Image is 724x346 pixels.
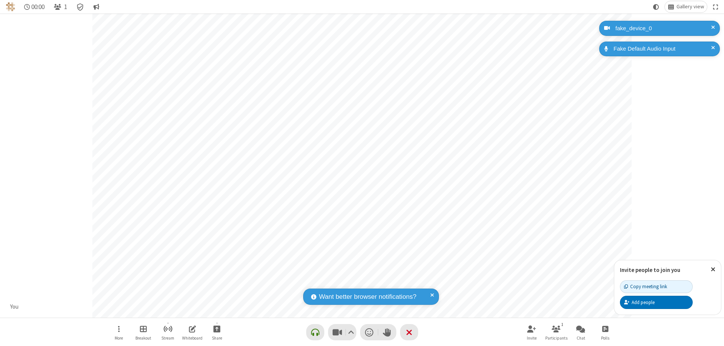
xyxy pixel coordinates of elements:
[527,336,537,340] span: Invite
[577,336,585,340] span: Chat
[620,266,680,273] label: Invite people to join you
[400,324,418,340] button: End or leave meeting
[378,324,396,340] button: Raise hand
[594,321,617,343] button: Open poll
[6,2,15,11] img: QA Selenium DO NOT DELETE OR CHANGE
[107,321,130,343] button: Open menu
[328,324,356,340] button: Stop video (⌘+Shift+V)
[306,324,324,340] button: Connect your audio
[676,4,704,10] span: Gallery view
[601,336,609,340] span: Polls
[611,45,714,53] div: Fake Default Audio Input
[559,321,566,328] div: 1
[650,1,662,12] button: Using system theme
[710,1,721,12] button: Fullscreen
[31,3,44,11] span: 00:00
[115,336,123,340] span: More
[51,1,70,12] button: Open participant list
[182,336,202,340] span: Whiteboard
[161,336,174,340] span: Stream
[90,1,102,12] button: Conversation
[319,292,416,302] span: Want better browser notifications?
[346,324,356,340] button: Video setting
[613,24,714,33] div: fake_device_0
[206,321,228,343] button: Start sharing
[545,321,568,343] button: Open participant list
[64,3,67,11] span: 1
[181,321,204,343] button: Open shared whiteboard
[705,260,721,279] button: Close popover
[520,321,543,343] button: Invite participants (⌘+Shift+I)
[8,303,21,311] div: You
[624,283,667,290] div: Copy meeting link
[620,296,693,309] button: Add people
[545,336,568,340] span: Participants
[73,1,87,12] div: Meeting details Encryption enabled
[212,336,222,340] span: Share
[569,321,592,343] button: Open chat
[360,324,378,340] button: Send a reaction
[665,1,707,12] button: Change layout
[132,321,155,343] button: Manage Breakout Rooms
[620,280,693,293] button: Copy meeting link
[135,336,151,340] span: Breakout
[156,321,179,343] button: Start streaming
[21,1,48,12] div: Timer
